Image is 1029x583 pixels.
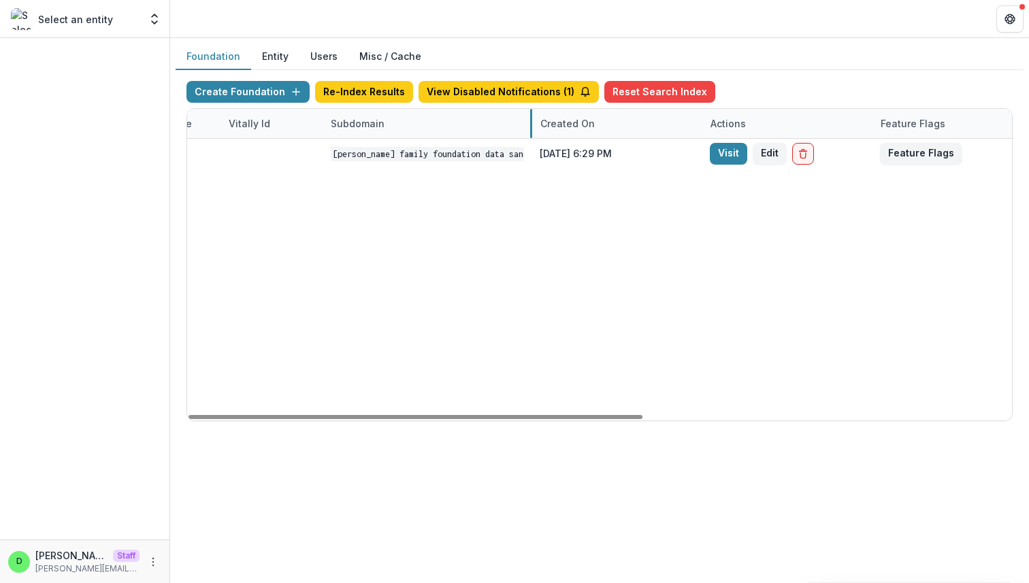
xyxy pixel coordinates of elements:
[532,109,702,138] div: Created on
[323,109,532,138] div: Subdomain
[702,109,872,138] div: Actions
[532,139,702,168] div: [DATE] 6:29 PM
[753,143,787,165] button: Edit
[145,554,161,570] button: More
[872,116,953,131] div: Feature Flags
[419,81,599,103] button: View Disabled Notifications (1)
[251,44,299,70] button: Entity
[996,5,1024,33] button: Get Help
[702,116,754,131] div: Actions
[35,563,140,575] p: [PERSON_NAME][EMAIL_ADDRESS][DOMAIN_NAME]
[604,81,715,103] button: Reset Search Index
[792,143,814,165] button: Delete Foundation
[35,548,108,563] p: [PERSON_NAME]
[220,116,278,131] div: Vitally Id
[220,109,323,138] div: Vitally Id
[315,81,413,103] button: Re-Index Results
[38,12,113,27] p: Select an entity
[880,143,962,165] button: Feature Flags
[113,550,140,562] p: Staff
[348,44,432,70] button: Misc / Cache
[16,557,22,566] div: Divyansh
[331,147,544,161] code: [PERSON_NAME] Family Foundation Data Sandbox
[532,116,603,131] div: Created on
[176,44,251,70] button: Foundation
[323,116,393,131] div: Subdomain
[299,44,348,70] button: Users
[145,5,164,33] button: Open entity switcher
[11,8,33,30] img: Select an entity
[710,143,747,165] a: Visit
[186,81,310,103] button: Create Foundation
